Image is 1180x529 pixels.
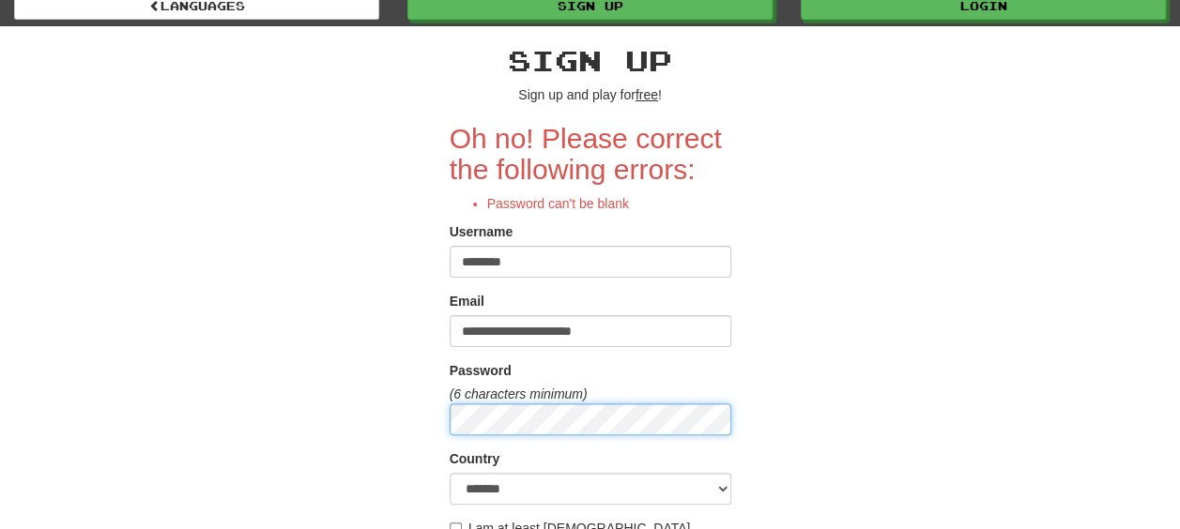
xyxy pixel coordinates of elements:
[487,194,731,213] li: Password can't be blank
[450,222,513,241] label: Username
[450,449,500,468] label: Country
[450,45,731,76] h2: Sign up
[450,123,731,185] h2: Oh no! Please correct the following errors:
[636,87,658,102] u: free
[450,386,588,401] em: (6 characters minimum)
[450,85,731,104] p: Sign up and play for !
[450,361,512,380] label: Password
[450,292,484,310] label: Email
